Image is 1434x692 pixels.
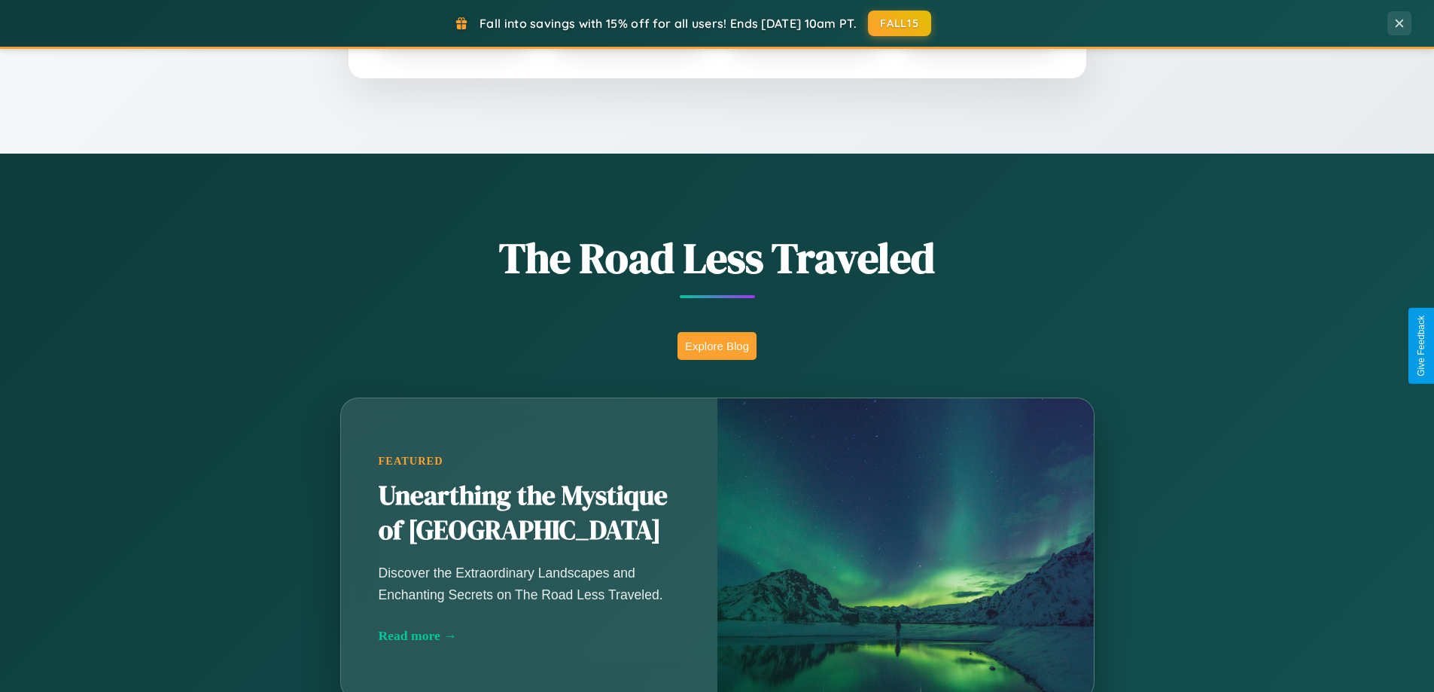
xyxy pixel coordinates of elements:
button: FALL15 [868,11,931,36]
div: Read more → [379,628,680,644]
div: Give Feedback [1416,316,1426,376]
p: Discover the Extraordinary Landscapes and Enchanting Secrets on The Road Less Traveled. [379,562,680,605]
span: Fall into savings with 15% off for all users! Ends [DATE] 10am PT. [480,16,857,31]
h2: Unearthing the Mystique of [GEOGRAPHIC_DATA] [379,479,680,548]
button: Explore Blog [677,332,757,360]
div: Featured [379,455,680,468]
h1: The Road Less Traveled [266,229,1169,287]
